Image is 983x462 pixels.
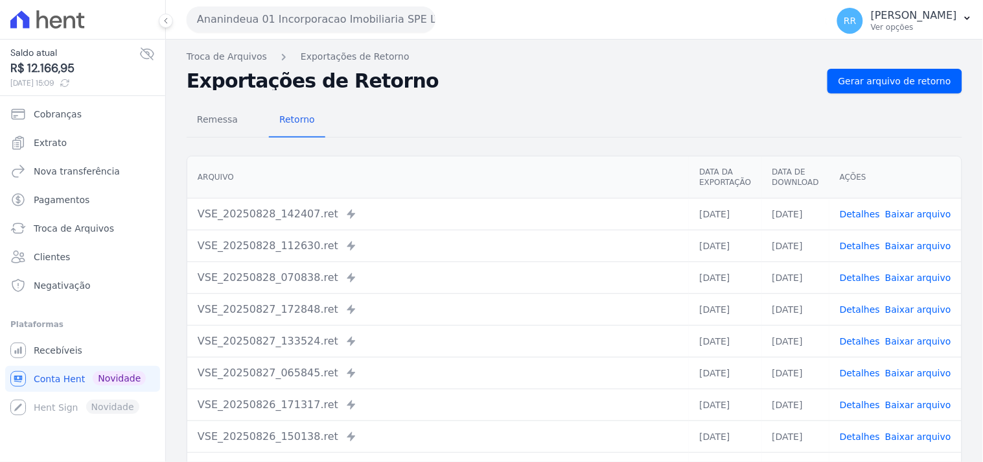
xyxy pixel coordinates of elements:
a: Detalhes [840,432,880,442]
a: Conta Hent Novidade [5,366,160,392]
div: VSE_20250828_112630.ret [198,238,678,254]
a: Troca de Arquivos [5,215,160,241]
a: Baixar arquivo [885,400,951,410]
span: Retorno [272,106,323,132]
a: Pagamentos [5,187,160,213]
a: Exportações de Retorno [301,50,410,64]
a: Recebíveis [5,337,160,363]
a: Detalhes [840,304,880,315]
a: Baixar arquivo [885,336,951,346]
td: [DATE] [762,357,829,389]
td: [DATE] [762,325,829,357]
div: VSE_20250827_172848.ret [198,302,678,317]
a: Baixar arquivo [885,241,951,251]
td: [DATE] [689,325,761,357]
td: [DATE] [689,261,761,293]
a: Negativação [5,273,160,298]
a: Baixar arquivo [885,304,951,315]
div: VSE_20250826_171317.ret [198,397,678,413]
span: Conta Hent [34,372,85,385]
nav: Sidebar [10,101,155,420]
span: Nova transferência [34,165,120,178]
span: R$ 12.166,95 [10,60,139,77]
span: Negativação [34,279,91,292]
th: Ações [829,156,962,199]
span: Pagamentos [34,193,89,206]
td: [DATE] [689,420,761,452]
a: Baixar arquivo [885,209,951,219]
button: Ananindeua 01 Incorporacao Imobiliaria SPE LTDA [187,6,435,32]
a: Clientes [5,244,160,270]
span: Troca de Arquivos [34,222,114,235]
a: Extrato [5,130,160,156]
span: Cobranças [34,108,82,121]
div: Plataformas [10,317,155,332]
a: Baixar arquivo [885,432,951,442]
a: Detalhes [840,209,880,219]
td: [DATE] [689,293,761,325]
span: Gerar arquivo de retorno [838,75,951,88]
td: [DATE] [762,198,829,230]
td: [DATE] [762,261,829,293]
span: RR [844,16,856,25]
span: Remessa [189,106,246,132]
td: [DATE] [689,389,761,420]
a: Detalhes [840,273,880,283]
td: [DATE] [762,230,829,261]
td: [DATE] [762,293,829,325]
a: Nova transferência [5,158,160,184]
a: Detalhes [840,400,880,410]
th: Data de Download [762,156,829,199]
h2: Exportações de Retorno [187,72,817,90]
a: Gerar arquivo de retorno [827,69,962,93]
a: Cobranças [5,101,160,127]
p: Ver opções [871,22,957,32]
td: [DATE] [762,389,829,420]
p: [PERSON_NAME] [871,9,957,22]
div: VSE_20250827_133524.ret [198,334,678,349]
a: Detalhes [840,241,880,251]
a: Retorno [269,104,325,138]
td: [DATE] [689,230,761,261]
nav: Breadcrumb [187,50,962,64]
div: VSE_20250827_065845.ret [198,365,678,381]
th: Arquivo [187,156,689,199]
td: [DATE] [689,198,761,230]
span: [DATE] 15:09 [10,77,139,89]
a: Baixar arquivo [885,368,951,378]
a: Detalhes [840,336,880,346]
button: RR [PERSON_NAME] Ver opções [827,3,983,39]
td: [DATE] [762,420,829,452]
a: Detalhes [840,368,880,378]
span: Recebíveis [34,344,82,357]
div: VSE_20250828_142407.ret [198,206,678,222]
span: Saldo atual [10,46,139,60]
a: Baixar arquivo [885,273,951,283]
span: Clientes [34,250,70,263]
span: Novidade [93,371,146,385]
a: Remessa [187,104,248,138]
a: Troca de Arquivos [187,50,267,64]
th: Data da Exportação [689,156,761,199]
span: Extrato [34,136,67,149]
div: VSE_20250828_070838.ret [198,270,678,286]
div: VSE_20250826_150138.ret [198,429,678,444]
td: [DATE] [689,357,761,389]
